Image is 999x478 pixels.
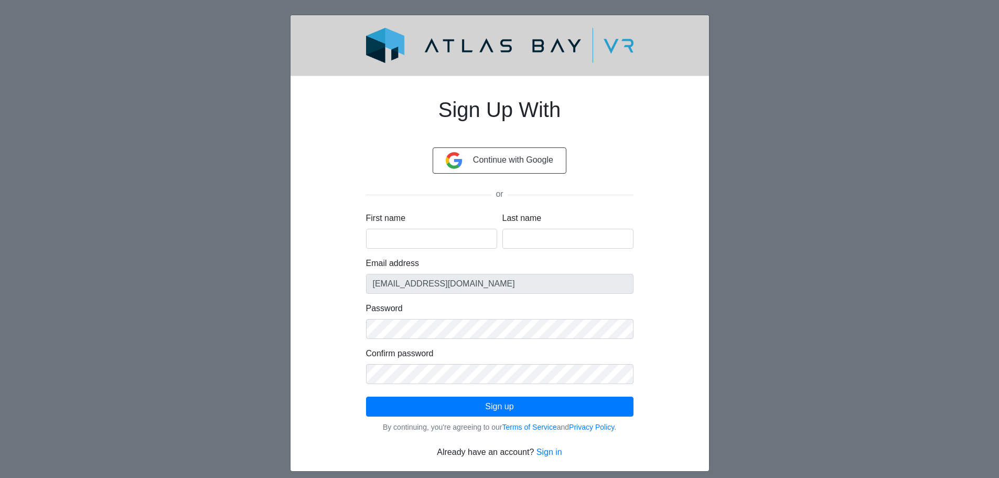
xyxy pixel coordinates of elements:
[569,423,614,431] a: Privacy Policy
[383,423,616,431] small: By continuing, you're agreeing to our and .
[341,28,659,63] img: logo
[502,212,542,225] label: Last name
[366,84,633,147] h1: Sign Up With
[366,347,434,360] label: Confirm password
[473,155,553,164] span: Continue with Google
[366,302,403,315] label: Password
[502,423,557,431] a: Terms of Service
[366,397,633,417] button: Sign up
[366,257,419,270] label: Email address
[433,147,566,174] button: Continue with Google
[366,212,406,225] label: First name
[536,448,562,456] a: Sign in
[437,448,534,456] span: Already have an account?
[491,189,507,198] span: or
